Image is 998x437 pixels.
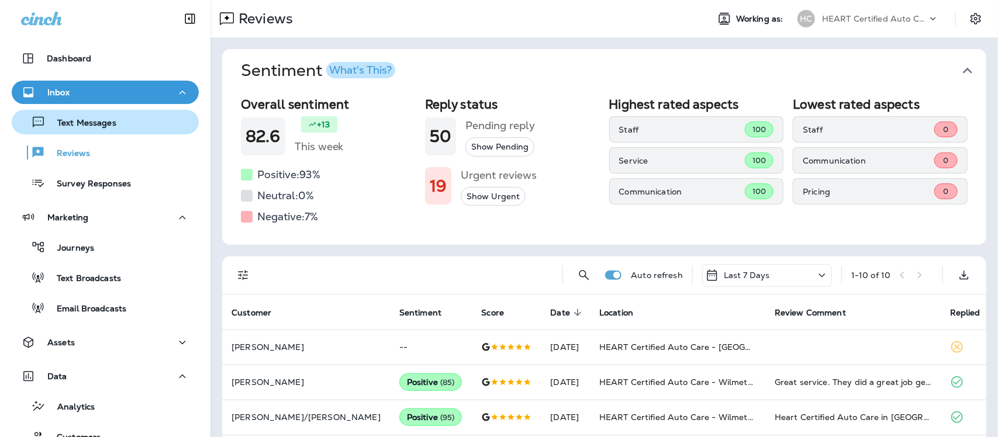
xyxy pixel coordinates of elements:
[12,110,199,134] button: Text Messages
[12,235,199,259] button: Journeys
[541,365,590,400] td: [DATE]
[317,119,330,130] p: +13
[12,206,199,229] button: Marketing
[775,376,931,388] div: Great service. They did a great job getting my daughters car ready for college.
[950,308,980,318] span: Replied
[390,330,472,365] td: --
[232,308,271,318] span: Customer
[440,377,455,387] span: ( 85 )
[12,394,199,418] button: Analytics
[943,155,948,165] span: 0
[599,308,633,318] span: Location
[943,124,948,134] span: 0
[47,88,70,97] p: Inbox
[465,116,535,135] h5: Pending reply
[775,308,846,318] span: Review Comment
[47,372,67,381] p: Data
[399,373,462,391] div: Positive
[851,270,890,280] div: 1 - 10 of 10
[12,171,199,195] button: Survey Responses
[399,307,457,318] span: Sentiment
[461,187,526,206] button: Show Urgent
[47,54,91,63] p: Dashboard
[465,137,534,157] button: Show Pending
[541,400,590,435] td: [DATE]
[174,7,206,30] button: Collapse Sidebar
[232,412,381,422] p: [PERSON_NAME]/[PERSON_NAME]
[550,307,585,318] span: Date
[232,307,286,318] span: Customer
[724,270,770,280] p: Last 7 Days
[950,307,996,318] span: Replied
[46,243,94,254] p: Journeys
[12,365,199,388] button: Data
[234,10,293,27] p: Reviews
[481,308,504,318] span: Score
[232,49,996,92] button: SentimentWhat's This?
[793,97,968,112] h2: Lowest rated aspects
[257,186,314,205] h5: Neutral: 0 %
[965,8,986,29] button: Settings
[752,124,766,134] span: 100
[45,304,126,315] p: Email Broadcasts
[399,308,441,318] span: Sentiment
[12,331,199,354] button: Assets
[329,65,392,75] div: What's This?
[599,412,756,422] span: HEART Certified Auto Care - Wilmette
[399,408,462,426] div: Positive
[599,377,756,387] span: HEART Certified Auto Care - Wilmette
[803,187,934,196] p: Pricing
[241,97,416,112] h2: Overall sentiment
[440,412,455,422] span: ( 95 )
[430,176,447,196] h1: 19
[822,14,927,23] p: HEART Certified Auto Care
[12,140,199,165] button: Reviews
[232,377,381,387] p: [PERSON_NAME]
[45,179,131,190] p: Survey Responses
[12,81,199,104] button: Inbox
[12,47,199,70] button: Dashboard
[736,14,786,24] span: Working as:
[246,127,281,146] h1: 82.6
[45,148,90,159] p: Reviews
[257,207,318,226] h5: Negative: 7 %
[46,402,95,413] p: Analytics
[461,166,537,185] h5: Urgent reviews
[599,307,648,318] span: Location
[599,342,809,352] span: HEART Certified Auto Care - [GEOGRAPHIC_DATA]
[631,270,683,280] p: Auto refresh
[609,97,784,112] h2: Highest rated aspects
[943,186,948,196] span: 0
[46,118,116,129] p: Text Messages
[619,156,745,165] p: Service
[797,10,815,27] div: HC
[619,187,745,196] p: Communication
[232,342,381,352] p: [PERSON_NAME]
[952,263,976,287] button: Export as CSV
[775,411,931,423] div: Heart Certified Auto Care in Wilmette is wonderful. They are always very helpful, very polite and...
[550,308,570,318] span: Date
[619,125,745,134] p: Staff
[45,273,121,285] p: Text Broadcasts
[572,263,596,287] button: Search Reviews
[12,296,199,320] button: Email Broadcasts
[222,92,986,245] div: SentimentWhat's This?
[541,330,590,365] td: [DATE]
[425,97,600,112] h2: Reply status
[241,61,395,81] h1: Sentiment
[775,307,861,318] span: Review Comment
[326,62,395,78] button: What's This?
[47,338,75,347] p: Assets
[232,263,255,287] button: Filters
[47,213,88,222] p: Marketing
[752,155,766,165] span: 100
[257,165,320,184] h5: Positive: 93 %
[12,265,199,290] button: Text Broadcasts
[430,127,451,146] h1: 50
[295,137,344,156] h5: This week
[752,186,766,196] span: 100
[481,307,519,318] span: Score
[803,125,934,134] p: Staff
[803,156,934,165] p: Communication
